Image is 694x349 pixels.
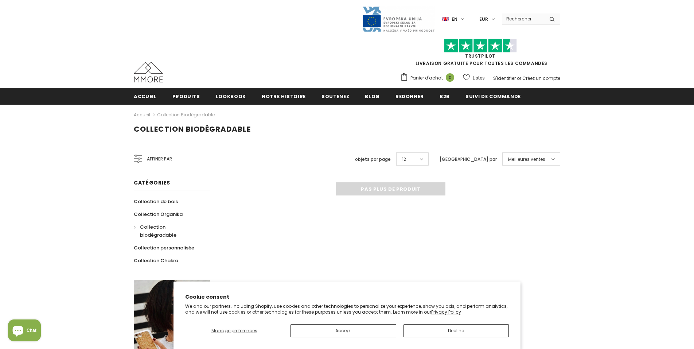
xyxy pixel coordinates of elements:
[172,93,200,100] span: Produits
[262,88,306,104] a: Notre histoire
[134,241,194,254] a: Collection personnalisée
[216,93,246,100] span: Lookbook
[134,257,178,264] span: Collection Chakra
[216,88,246,104] a: Lookbook
[395,93,424,100] span: Redonner
[473,74,485,82] span: Listes
[134,88,157,104] a: Accueil
[400,73,458,84] a: Panier d'achat 0
[452,16,457,23] span: en
[395,88,424,104] a: Redonner
[185,324,283,337] button: Manage preferences
[211,327,257,334] span: Manage preferences
[134,254,178,267] a: Collection Chakra
[442,16,449,22] img: i-lang-1.png
[465,53,495,59] a: TrustPilot
[185,303,509,315] p: We and our partners, including Shopify, use cookies and other technologies to personalize your ex...
[134,110,150,119] a: Accueil
[134,179,170,186] span: Catégories
[262,93,306,100] span: Notre histoire
[134,244,194,251] span: Collection personnalisée
[355,156,391,163] label: objets par page
[362,16,435,22] a: Javni Razpis
[508,156,545,163] span: Meilleures ventes
[431,309,461,315] a: Privacy Policy
[134,124,251,134] span: Collection biodégradable
[446,73,454,82] span: 0
[134,62,163,82] img: Cas MMORE
[403,324,509,337] button: Decline
[134,211,183,218] span: Collection Organika
[172,88,200,104] a: Produits
[502,13,544,24] input: Search Site
[321,88,349,104] a: soutenez
[479,16,488,23] span: EUR
[134,195,178,208] a: Collection de bois
[134,221,202,241] a: Collection biodégradable
[140,224,176,239] span: Collection biodégradable
[134,208,183,221] a: Collection Organika
[185,293,509,301] h2: Cookie consent
[147,155,172,163] span: Affiner par
[440,93,450,100] span: B2B
[410,74,443,82] span: Panier d'achat
[365,88,380,104] a: Blog
[365,93,380,100] span: Blog
[493,75,516,81] a: S'identifier
[440,88,450,104] a: B2B
[465,88,521,104] a: Suivi de commande
[321,93,349,100] span: soutenez
[517,75,521,81] span: or
[362,6,435,32] img: Javni Razpis
[444,39,517,53] img: Faites confiance aux étoiles pilotes
[522,75,560,81] a: Créez un compte
[440,156,497,163] label: [GEOGRAPHIC_DATA] par
[465,93,521,100] span: Suivi de commande
[402,156,406,163] span: 12
[463,71,485,84] a: Listes
[134,198,178,205] span: Collection de bois
[291,324,396,337] button: Accept
[157,112,215,118] a: Collection biodégradable
[134,93,157,100] span: Accueil
[6,319,43,343] inbox-online-store-chat: Shopify online store chat
[400,42,560,66] span: LIVRAISON GRATUITE POUR TOUTES LES COMMANDES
